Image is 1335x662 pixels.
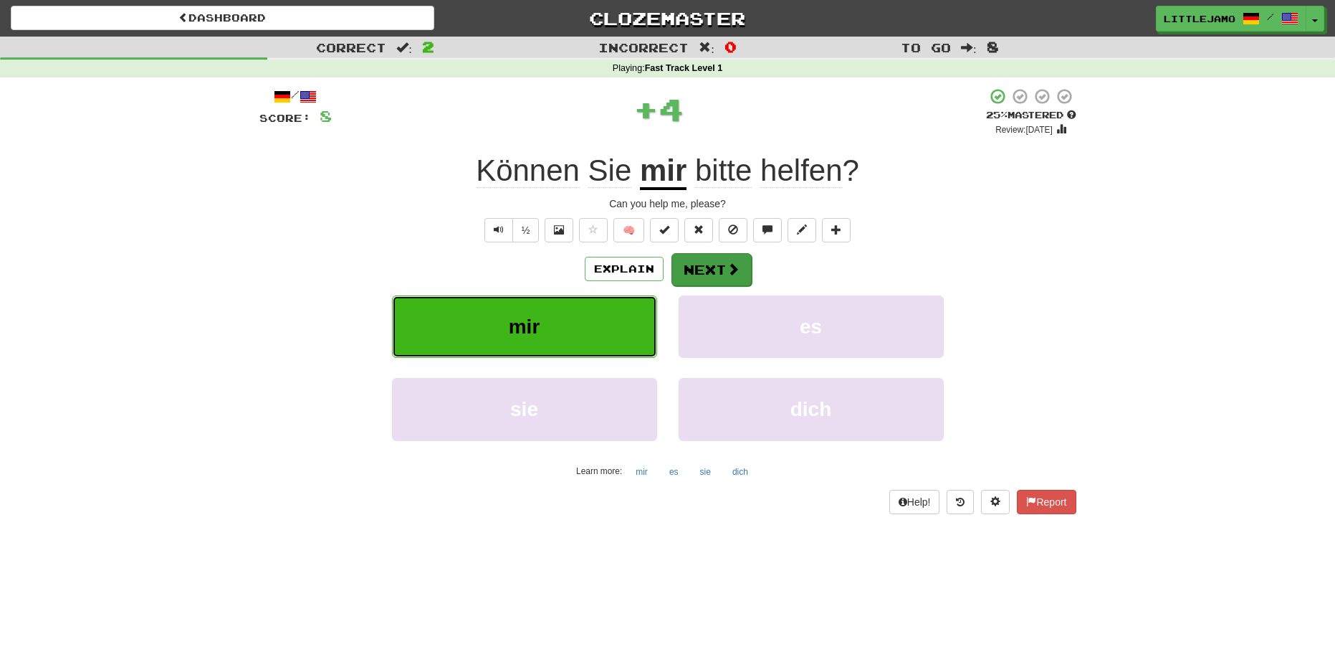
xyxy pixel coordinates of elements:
span: Incorrect [598,40,689,55]
span: Correct [316,40,386,55]
button: sie [692,461,719,483]
span: ? [686,153,859,188]
span: mir [509,316,540,338]
button: Favorite sentence (alt+f) [579,218,608,242]
small: Learn more: [576,466,622,476]
button: mir [392,295,657,358]
span: 0 [724,38,737,55]
button: Reset to 0% Mastered (alt+r) [684,218,713,242]
span: : [961,42,977,54]
button: Next [671,253,752,286]
button: dich [679,378,944,440]
span: dich [790,398,832,420]
button: Show image (alt+x) [545,218,573,242]
span: 25 % [986,109,1008,120]
span: : [699,42,714,54]
span: sie [510,398,538,420]
button: 🧠 [613,218,644,242]
button: dich [724,461,756,483]
button: Edit sentence (alt+d) [788,218,816,242]
button: Report [1017,490,1076,514]
button: Add to collection (alt+a) [822,218,851,242]
span: Sie [588,153,632,188]
span: : [396,42,412,54]
span: + [633,88,659,131]
button: Round history (alt+y) [947,490,974,514]
span: To go [901,40,951,55]
a: Dashboard [11,6,434,30]
span: littlejamo [1164,12,1235,25]
button: Explain [585,257,664,281]
button: es [661,461,686,483]
button: Play sentence audio (ctl+space) [484,218,513,242]
span: / [1267,11,1274,22]
span: Score: [259,112,311,124]
div: Text-to-speech controls [482,218,540,242]
a: littlejamo / [1156,6,1306,32]
button: sie [392,378,657,440]
button: ½ [512,218,540,242]
strong: Fast Track Level 1 [645,63,723,73]
div: / [259,88,332,105]
a: Clozemaster [456,6,879,31]
span: 2 [422,38,434,55]
span: 4 [659,91,684,127]
u: mir [640,153,686,190]
span: Können [476,153,580,188]
span: helfen [760,153,842,188]
button: Set this sentence to 100% Mastered (alt+m) [650,218,679,242]
button: Ignore sentence (alt+i) [719,218,747,242]
button: Discuss sentence (alt+u) [753,218,782,242]
span: 8 [987,38,999,55]
span: 8 [320,107,332,125]
button: es [679,295,944,358]
button: Help! [889,490,940,514]
small: Review: [DATE] [995,125,1053,135]
div: Can you help me, please? [259,197,1076,211]
button: mir [628,461,656,483]
span: es [800,316,822,338]
div: Mastered [986,109,1076,122]
span: bitte [695,153,752,188]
